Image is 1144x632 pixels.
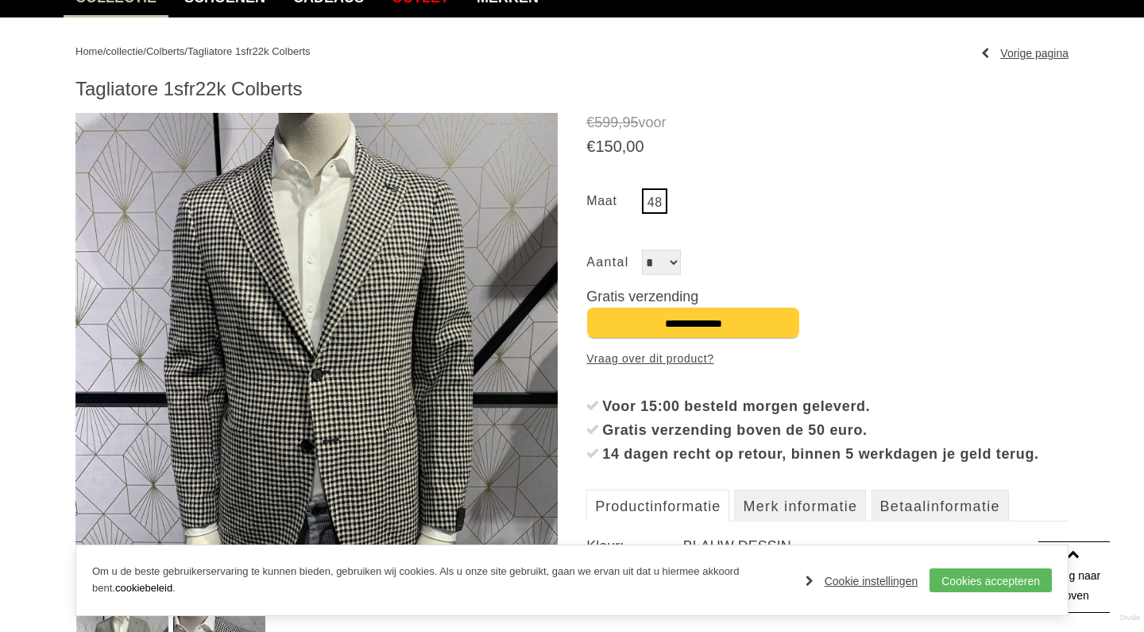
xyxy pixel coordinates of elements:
div: Voor 15:00 besteld morgen geleverd. [602,394,1069,418]
a: Tagliatore 1sfr22k Colberts [187,45,311,57]
span: 599 [594,114,618,130]
a: Divide [1120,608,1140,628]
a: 48 [642,188,667,214]
span: , [622,138,627,155]
a: collectie [106,45,143,57]
a: Productinformatie [586,490,729,521]
span: 150 [595,138,621,155]
a: Vraag over dit product? [586,347,713,370]
h1: Tagliatore 1sfr22k Colberts [75,77,1069,101]
a: Cookies accepteren [929,568,1052,592]
dt: Kleur: [586,537,682,556]
a: Betaalinformatie [872,490,1009,521]
a: Merk informatie [734,490,866,521]
a: Colberts [146,45,184,57]
span: / [103,45,106,57]
a: Cookie instellingen [806,569,918,593]
label: Aantal [586,250,642,275]
ul: Maat [586,188,1069,218]
span: Gratis verzending [586,289,698,304]
li: 14 dagen recht op retour, binnen 5 werkdagen je geld terug. [586,442,1069,466]
a: cookiebeleid [115,582,172,594]
a: Terug naar boven [1038,541,1110,613]
span: / [143,45,146,57]
span: 95 [622,114,638,130]
a: Vorige pagina [981,41,1069,65]
span: € [586,114,594,130]
dd: BLAUW DESSIN [683,537,1069,556]
div: Gratis verzending boven de 50 euro. [602,418,1069,442]
span: € [586,138,595,155]
span: voor [586,113,1069,133]
span: 00 [626,138,643,155]
p: Om u de beste gebruikerservaring te kunnen bieden, gebruiken wij cookies. Als u onze site gebruik... [92,564,790,597]
span: / [184,45,187,57]
a: Home [75,45,103,57]
span: , [618,114,622,130]
img: Tagliatore 1sfr22k Colberts [75,113,558,595]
